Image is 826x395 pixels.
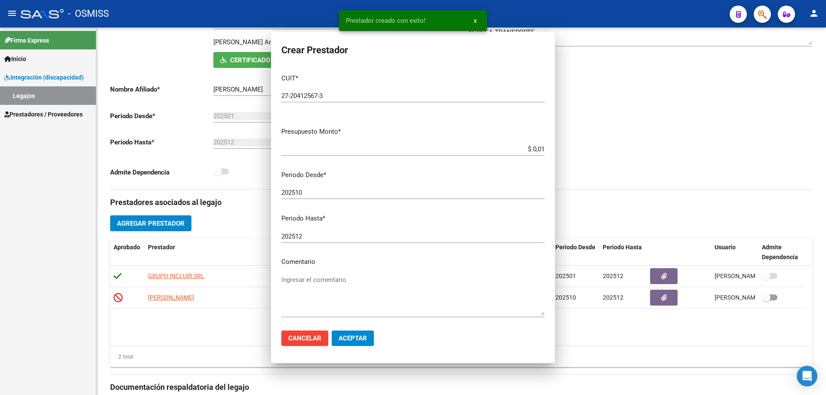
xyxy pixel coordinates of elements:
mat-icon: menu [7,8,17,18]
h3: Documentación respaldatoria del legajo [110,381,812,393]
p: Nombre Afiliado [110,85,213,94]
span: Firma Express [4,36,49,45]
span: 202512 [603,294,623,301]
p: Periodo Hasta [281,214,545,224]
span: x [474,17,477,24]
span: Prestador [148,244,175,251]
datatable-header-cell: Periodo Desde [552,238,599,266]
span: Prestadores / Proveedores [4,110,83,119]
span: [PERSON_NAME] [148,294,194,301]
span: 202501 [555,273,576,279]
span: Certificado Discapacidad [230,56,317,64]
span: Usuario [715,244,736,251]
span: GRUPO INCLUIR SRL [148,273,204,279]
span: Inicio [4,54,26,64]
datatable-header-cell: Prestador [145,238,414,266]
span: [PERSON_NAME] [DATE] [715,273,782,279]
span: Agregar Prestador [117,220,185,227]
datatable-header-cell: Aprobado [110,238,145,266]
span: Periodo Hasta [603,244,642,251]
span: 202510 [555,294,576,301]
button: Aceptar [332,331,374,346]
p: Admite Dependencia [110,168,213,177]
span: Periodo Desde [555,244,595,251]
p: Comentario [281,257,545,267]
h3: Prestadores asociados al legajo [110,196,812,208]
span: Prestador creado con exito! [346,16,425,25]
span: Integración (discapacidad) [4,73,84,82]
mat-icon: person [809,8,819,18]
p: [PERSON_NAME] [213,37,263,47]
datatable-header-cell: Periodo Hasta [599,238,647,266]
span: Aprobado [114,244,140,251]
span: - OSMISS [68,4,109,23]
div: Open Intercom Messenger [797,366,817,386]
div: 2 total [110,352,133,361]
p: Presupuesto Monto [281,127,545,137]
datatable-header-cell: Usuario [711,238,758,266]
p: Periodo Desde [110,111,213,121]
button: Cancelar [281,331,328,346]
h2: Crear Prestador [281,42,545,58]
p: Periodo Hasta [110,138,213,147]
span: Cancelar [288,334,321,342]
p: Periodo Desde [281,170,545,180]
datatable-header-cell: Admite Dependencia [758,238,806,266]
span: Admite Dependencia [762,244,798,260]
span: [PERSON_NAME] [DATE] [715,294,782,301]
p: CUIT [281,73,545,83]
span: 202512 [603,273,623,279]
div: Análisis Afiliado [265,37,311,47]
span: Aceptar [339,334,367,342]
